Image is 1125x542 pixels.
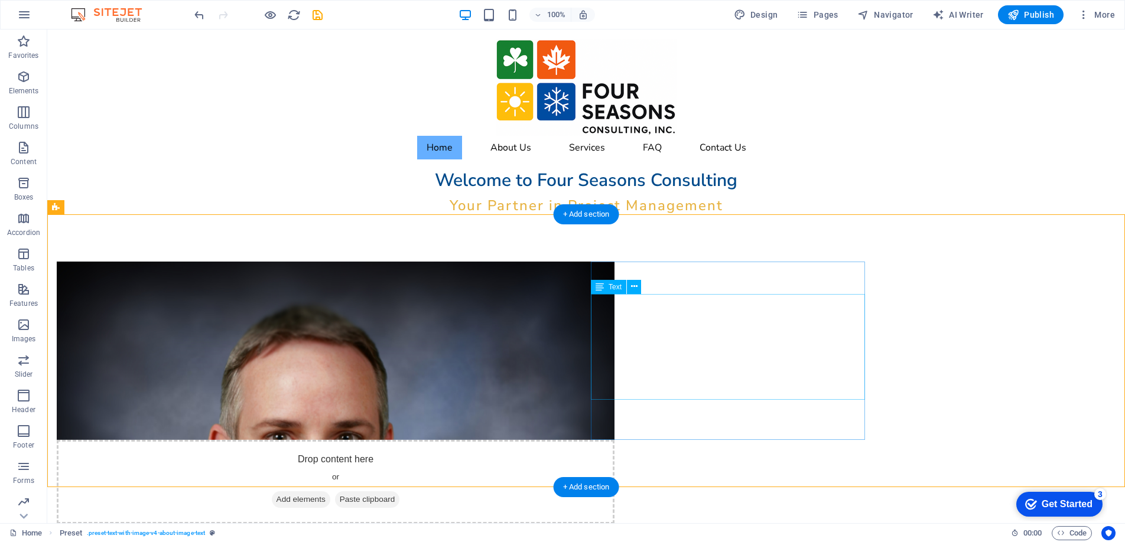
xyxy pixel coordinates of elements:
h6: 100% [547,8,566,22]
button: Pages [792,5,843,24]
span: AI Writer [932,9,984,21]
button: More [1073,5,1120,24]
p: Features [9,299,38,308]
button: 100% [529,8,571,22]
a: Click to cancel selection. Double-click to open Pages [9,526,42,540]
button: Usercentrics [1101,526,1116,540]
span: : [1032,528,1033,537]
button: undo [192,8,206,22]
p: Header [12,405,35,414]
p: Accordion [7,228,40,237]
div: Get Started [35,13,86,24]
p: Tables [13,263,34,273]
nav: breadcrumb [60,526,216,540]
span: Publish [1007,9,1054,21]
span: Click to select. Double-click to edit [60,526,83,540]
div: Drop content here [9,410,567,494]
button: Code [1052,526,1092,540]
span: Add elements [225,462,283,478]
a: Drop content hereorAdd elementsPaste clipboard [9,410,567,494]
button: Navigator [853,5,918,24]
div: + Add section [554,204,619,224]
p: Boxes [14,192,34,202]
span: Text [609,283,622,290]
span: . preset-text-with-image-v4-about-image-text [87,526,205,540]
i: Undo: Edit headline (Ctrl+Z) [193,8,206,22]
button: AI Writer [928,5,989,24]
span: More [1078,9,1115,21]
div: + Add section [554,477,619,497]
div: 3 [87,2,99,14]
h6: Session time [1011,526,1042,540]
p: Content [11,157,37,166]
div: Design (Ctrl+Alt+Y) [729,5,783,24]
p: Images [12,334,36,344]
span: Code [1057,526,1087,540]
button: reload [287,8,301,22]
i: On resize automatically adjust zoom level to fit chosen device. [578,9,588,20]
button: save [310,8,324,22]
span: Paste clipboard [288,462,353,478]
span: Pages [796,9,838,21]
i: This element is a customizable preset [210,530,215,536]
button: Design [729,5,783,24]
i: Save (Ctrl+S) [311,8,324,22]
span: Navigator [857,9,913,21]
span: 00 00 [1023,526,1042,540]
div: Get Started 3 items remaining, 40% complete [9,6,96,31]
span: Design [734,9,778,21]
p: Columns [9,122,38,131]
p: Footer [13,440,34,450]
button: Publish [998,5,1064,24]
p: Slider [15,370,33,379]
p: Forms [13,476,34,485]
i: Reload page [287,8,301,22]
img: Editor Logo [68,8,157,22]
p: Favorites [8,51,38,60]
button: Click here to leave preview mode and continue editing [263,8,277,22]
p: Elements [9,86,39,96]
